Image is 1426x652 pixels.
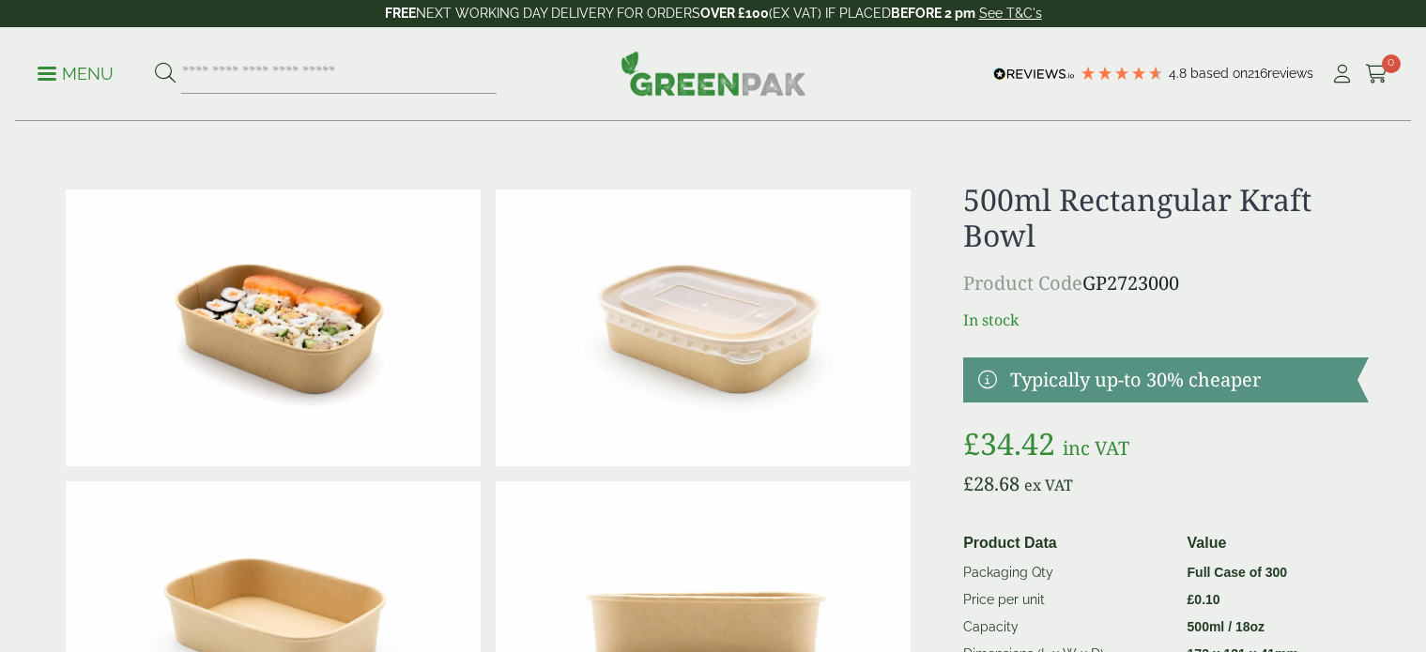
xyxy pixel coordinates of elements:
span: inc VAT [1063,435,1129,461]
p: Menu [38,63,114,85]
strong: OVER £100 [700,6,769,21]
span: 4.8 [1169,66,1190,81]
th: Product Data [956,528,1179,559]
img: REVIEWS.io [993,68,1075,81]
td: Capacity [956,614,1179,641]
bdi: 28.68 [963,471,1020,496]
th: Value [1180,528,1361,559]
strong: Full Case of 300 [1188,565,1288,580]
span: £ [963,471,974,496]
strong: BEFORE 2 pm [891,6,975,21]
span: £ [1188,592,1195,607]
span: 216 [1248,66,1267,81]
i: My Account [1330,65,1354,83]
span: Based on [1190,66,1248,81]
strong: 500ml / 18oz [1188,619,1265,634]
h1: 500ml Rectangular Kraft Bowl [963,182,1368,254]
img: GreenPak Supplies [621,51,806,96]
a: 0 [1365,60,1388,88]
img: 500ml Rectangular Kraft Bowl With Food Contents [66,190,481,466]
div: 4.79 Stars [1080,65,1164,82]
strong: FREE [385,6,416,21]
bdi: 0.10 [1188,592,1220,607]
a: Menu [38,63,114,82]
span: £ [963,423,980,463]
bdi: 34.42 [963,423,1055,463]
span: ex VAT [1024,475,1073,495]
a: See T&C's [979,6,1042,21]
td: Price per unit [956,586,1179,614]
span: reviews [1267,66,1313,81]
img: 500ml Rectangular Kraft Bowl With Lid [496,190,911,466]
i: Cart [1365,65,1388,83]
td: Packaging Qty [956,558,1179,586]
p: In stock [963,309,1368,331]
p: GP2723000 [963,269,1368,297]
span: Product Code [963,270,1082,296]
span: 0 [1382,54,1401,73]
